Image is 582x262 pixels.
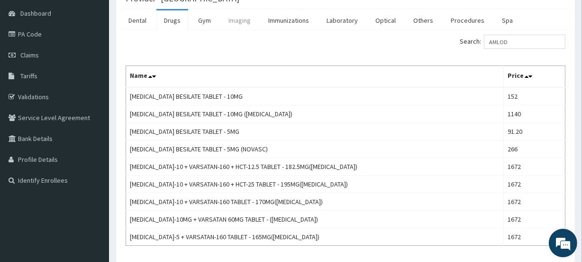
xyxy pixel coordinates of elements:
[49,53,159,65] div: Chat with us now
[5,167,181,200] textarea: Type your message and hit 'Enter'
[504,140,565,158] td: 266
[504,176,565,193] td: 1672
[121,10,154,30] a: Dental
[126,211,504,228] td: [MEDICAL_DATA]-10MG + VARSATAN 60MG TABLET - ([MEDICAL_DATA])
[55,74,131,169] span: We're online!
[126,140,504,158] td: [MEDICAL_DATA] BESILATE TABLET - 5MG (NOVASC)
[126,66,504,88] th: Name
[126,123,504,140] td: [MEDICAL_DATA] BESILATE TABLET - 5MG
[504,193,565,211] td: 1672
[504,66,565,88] th: Price
[504,105,565,123] td: 1140
[504,87,565,105] td: 152
[191,10,218,30] a: Gym
[20,9,51,18] span: Dashboard
[261,10,317,30] a: Immunizations
[126,158,504,176] td: [MEDICAL_DATA]-10 + VARSATAN-160 + HCT-12.5 TABLET - 182.5MG([MEDICAL_DATA])
[20,51,39,59] span: Claims
[460,35,565,49] label: Search:
[406,10,441,30] a: Others
[221,10,258,30] a: Imaging
[155,5,178,28] div: Minimize live chat window
[126,176,504,193] td: [MEDICAL_DATA]-10 + VARSATAN-160 + HCT-25 TABLET - 195MG([MEDICAL_DATA])
[504,228,565,246] td: 1672
[126,87,504,105] td: [MEDICAL_DATA] BESILATE TABLET - 10MG
[443,10,492,30] a: Procedures
[504,123,565,140] td: 91.20
[319,10,365,30] a: Laboratory
[494,10,520,30] a: Spa
[18,47,38,71] img: d_794563401_company_1708531726252_794563401
[156,10,188,30] a: Drugs
[126,193,504,211] td: [MEDICAL_DATA]-10 + VARSATAN-160 TABLET - 170MG([MEDICAL_DATA])
[504,211,565,228] td: 1672
[126,228,504,246] td: [MEDICAL_DATA]-5 + VARSATAN-160 TABLET - 165MG([MEDICAL_DATA])
[126,105,504,123] td: [MEDICAL_DATA] BESILATE TABLET - 10MG ([MEDICAL_DATA])
[504,158,565,176] td: 1672
[20,72,37,80] span: Tariffs
[484,35,565,49] input: Search:
[368,10,403,30] a: Optical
